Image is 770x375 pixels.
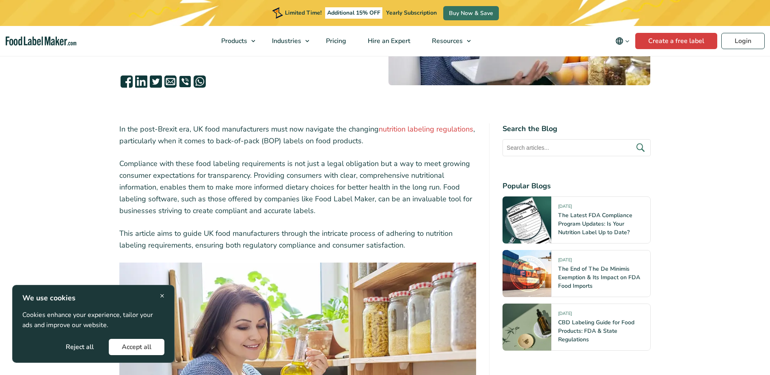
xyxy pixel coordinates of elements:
[22,293,75,303] strong: We use cookies
[503,123,651,134] h4: Search the Blog
[109,339,164,355] button: Accept all
[443,6,499,20] a: Buy Now & Save
[219,37,248,45] span: Products
[558,310,572,320] span: [DATE]
[261,26,313,56] a: Industries
[365,37,411,45] span: Hire an Expert
[503,139,651,156] input: Search articles...
[421,26,475,56] a: Resources
[379,124,473,134] a: nutrition labeling regulations
[325,7,382,19] span: Additional 15% OFF
[721,33,765,49] a: Login
[270,37,302,45] span: Industries
[558,319,634,343] a: CBD Labeling Guide for Food Products: FDA & State Regulations
[160,290,164,301] span: ×
[285,9,321,17] span: Limited Time!
[429,37,464,45] span: Resources
[386,9,437,17] span: Yearly Subscription
[558,203,572,213] span: [DATE]
[558,265,640,290] a: The End of The De Minimis Exemption & Its Impact on FDA Food Imports
[324,37,347,45] span: Pricing
[53,339,107,355] button: Reject all
[211,26,259,56] a: Products
[635,33,717,49] a: Create a free label
[119,158,477,216] p: Compliance with these food labeling requirements is not just a legal obligation but a way to meet...
[558,211,632,236] a: The Latest FDA Compliance Program Updates: Is Your Nutrition Label Up to Date?
[610,33,635,49] button: Change language
[503,181,651,192] h4: Popular Blogs
[315,26,355,56] a: Pricing
[119,123,477,147] p: In the post-Brexit era, UK food manufacturers must now navigate the changing , particularly when ...
[119,228,477,251] p: This article aims to guide UK food manufacturers through the intricate process of adhering to nut...
[22,310,164,331] p: Cookies enhance your experience, tailor your ads and improve our website.
[6,37,76,46] a: Food Label Maker homepage
[558,257,572,266] span: [DATE]
[357,26,419,56] a: Hire an Expert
